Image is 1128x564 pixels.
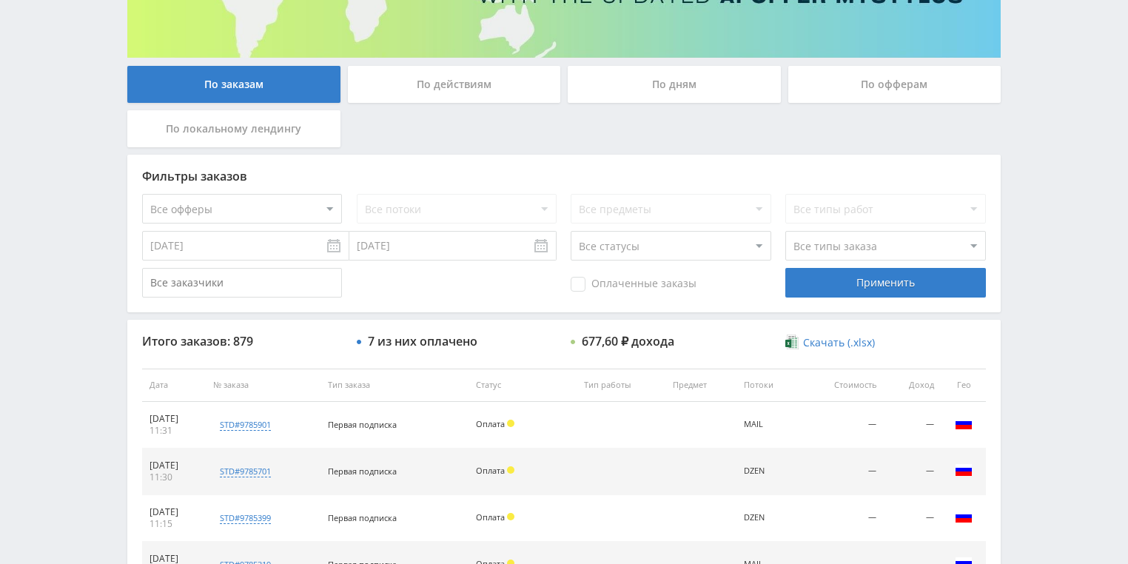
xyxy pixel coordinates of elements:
[801,495,884,542] td: —
[150,471,198,483] div: 11:30
[142,369,206,402] th: Дата
[150,506,198,518] div: [DATE]
[744,466,793,476] div: DZEN
[955,508,973,526] img: rus.png
[884,449,941,495] td: —
[955,461,973,479] img: rus.png
[568,66,781,103] div: По дням
[476,465,505,476] span: Оплата
[469,369,577,402] th: Статус
[785,268,985,298] div: Применить
[220,466,271,477] div: std#9785701
[320,369,469,402] th: Тип заказа
[801,402,884,449] td: —
[142,335,342,348] div: Итого заказов: 879
[884,495,941,542] td: —
[476,418,505,429] span: Оплата
[328,419,397,430] span: Первая подписка
[348,66,561,103] div: По действиям
[328,512,397,523] span: Первая подписка
[127,66,340,103] div: По заказам
[582,335,674,348] div: 677,60 ₽ дохода
[507,420,514,427] span: Холд
[955,414,973,432] img: rus.png
[220,512,271,524] div: std#9785399
[785,335,798,349] img: xlsx
[328,466,397,477] span: Первая подписка
[368,335,477,348] div: 7 из них оплачено
[577,369,665,402] th: Тип работы
[220,419,271,431] div: std#9785901
[801,369,884,402] th: Стоимость
[884,369,941,402] th: Доход
[941,369,986,402] th: Гео
[127,110,340,147] div: По локальному лендингу
[884,402,941,449] td: —
[507,466,514,474] span: Холд
[476,511,505,523] span: Оплата
[801,449,884,495] td: —
[142,169,986,183] div: Фильтры заказов
[785,335,874,350] a: Скачать (.xlsx)
[571,277,696,292] span: Оплаченные заказы
[150,518,198,530] div: 11:15
[744,513,793,523] div: DZEN
[507,513,514,520] span: Холд
[803,337,875,349] span: Скачать (.xlsx)
[150,425,198,437] div: 11:31
[736,369,801,402] th: Потоки
[142,268,342,298] input: Все заказчики
[150,460,198,471] div: [DATE]
[788,66,1001,103] div: По офферам
[665,369,736,402] th: Предмет
[150,413,198,425] div: [DATE]
[744,420,793,429] div: MAIL
[206,369,320,402] th: № заказа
